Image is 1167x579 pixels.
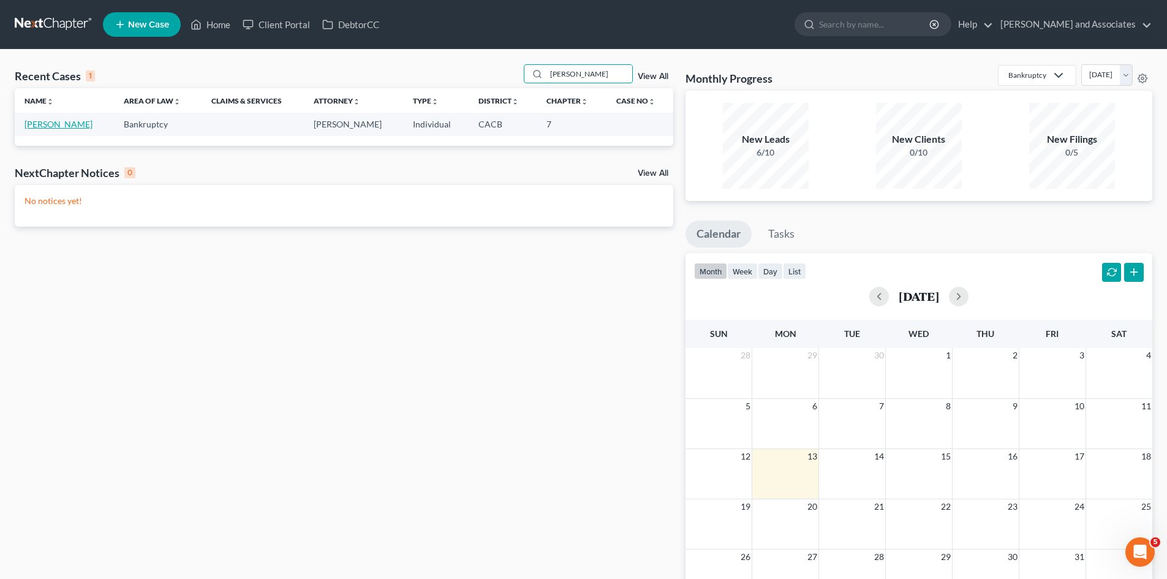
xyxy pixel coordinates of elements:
[1140,499,1152,514] span: 25
[25,96,54,105] a: Nameunfold_more
[899,290,939,303] h2: [DATE]
[710,328,728,339] span: Sun
[1150,537,1160,547] span: 5
[1073,499,1086,514] span: 24
[648,98,655,105] i: unfold_more
[945,399,952,414] span: 8
[685,71,772,86] h3: Monthly Progress
[876,146,962,159] div: 0/10
[1073,550,1086,564] span: 31
[546,96,588,105] a: Chapterunfold_more
[124,167,135,178] div: 0
[202,88,304,113] th: Claims & Services
[1029,132,1115,146] div: New Filings
[878,399,885,414] span: 7
[124,96,181,105] a: Area of Lawunfold_more
[694,263,727,279] button: month
[173,98,181,105] i: unfold_more
[114,113,201,135] td: Bankruptcy
[727,263,758,279] button: week
[1073,399,1086,414] span: 10
[811,399,818,414] span: 6
[1111,328,1127,339] span: Sat
[47,98,54,105] i: unfold_more
[806,499,818,514] span: 20
[758,263,783,279] button: day
[316,13,385,36] a: DebtorCC
[940,550,952,564] span: 29
[775,328,796,339] span: Mon
[994,13,1152,36] a: [PERSON_NAME] and Associates
[304,113,403,135] td: [PERSON_NAME]
[638,169,668,178] a: View All
[873,449,885,464] span: 14
[757,221,806,248] a: Tasks
[945,348,952,363] span: 1
[413,96,439,105] a: Typeunfold_more
[844,328,860,339] span: Tue
[1006,499,1019,514] span: 23
[1073,449,1086,464] span: 17
[940,499,952,514] span: 22
[940,449,952,464] span: 15
[1046,328,1059,339] span: Fri
[908,328,929,339] span: Wed
[15,69,95,83] div: Recent Cases
[616,96,655,105] a: Case Nounfold_more
[1140,449,1152,464] span: 18
[806,449,818,464] span: 13
[806,550,818,564] span: 27
[86,70,95,81] div: 1
[581,98,588,105] i: unfold_more
[783,263,806,279] button: list
[512,98,519,105] i: unfold_more
[638,72,668,81] a: View All
[1029,146,1115,159] div: 0/5
[739,348,752,363] span: 28
[1140,399,1152,414] span: 11
[478,96,519,105] a: Districtunfold_more
[546,65,632,83] input: Search by name...
[25,195,663,207] p: No notices yet!
[739,550,752,564] span: 26
[739,499,752,514] span: 19
[1008,70,1046,80] div: Bankruptcy
[976,328,994,339] span: Thu
[25,119,93,129] a: [PERSON_NAME]
[1006,550,1019,564] span: 30
[1011,399,1019,414] span: 9
[431,98,439,105] i: unfold_more
[876,132,962,146] div: New Clients
[723,146,809,159] div: 6/10
[873,550,885,564] span: 28
[184,13,236,36] a: Home
[739,449,752,464] span: 12
[537,113,606,135] td: 7
[819,13,931,36] input: Search by name...
[1125,537,1155,567] iframe: Intercom live chat
[1078,348,1086,363] span: 3
[685,221,752,248] a: Calendar
[15,165,135,180] div: NextChapter Notices
[1145,348,1152,363] span: 4
[723,132,809,146] div: New Leads
[873,499,885,514] span: 21
[1006,449,1019,464] span: 16
[353,98,360,105] i: unfold_more
[744,399,752,414] span: 5
[469,113,537,135] td: CACB
[873,348,885,363] span: 30
[128,20,169,29] span: New Case
[403,113,469,135] td: Individual
[236,13,316,36] a: Client Portal
[806,348,818,363] span: 29
[314,96,360,105] a: Attorneyunfold_more
[952,13,993,36] a: Help
[1011,348,1019,363] span: 2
